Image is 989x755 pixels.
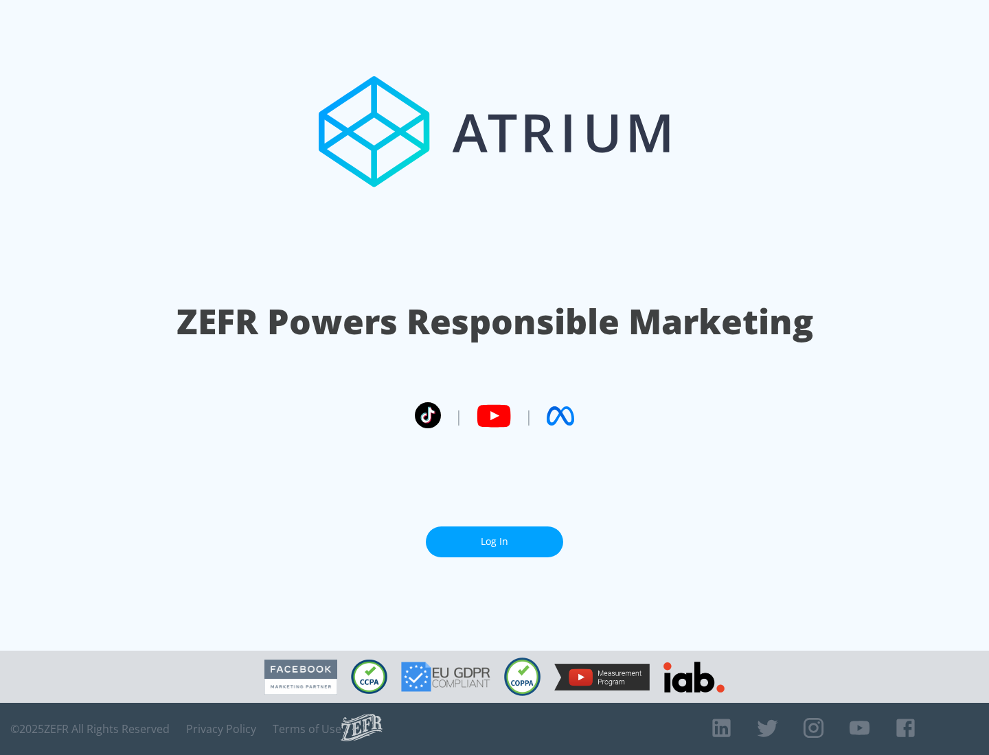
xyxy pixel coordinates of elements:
img: Facebook Marketing Partner [264,660,337,695]
a: Privacy Policy [186,722,256,736]
a: Log In [426,526,563,557]
a: Terms of Use [273,722,341,736]
img: YouTube Measurement Program [554,664,650,690]
span: | [525,406,533,426]
span: | [455,406,463,426]
img: GDPR Compliant [401,662,490,692]
img: CCPA Compliant [351,660,387,694]
img: IAB [663,662,725,693]
h1: ZEFR Powers Responsible Marketing [177,298,813,345]
span: © 2025 ZEFR All Rights Reserved [10,722,170,736]
img: COPPA Compliant [504,658,541,696]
